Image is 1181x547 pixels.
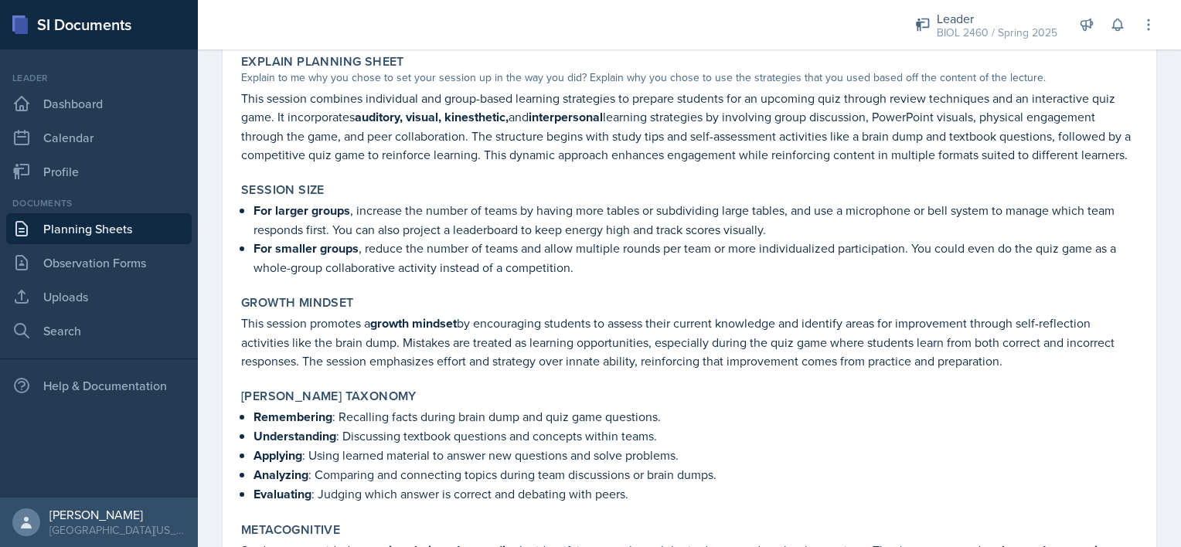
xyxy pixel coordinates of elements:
div: Leader [6,71,192,85]
p: : Discussing textbook questions and concepts within teams. [254,426,1138,446]
p: : Recalling facts during brain dump and quiz game questions. [254,407,1138,426]
p: : Comparing and connecting topics during team discussions or brain dumps. [254,465,1138,484]
p: This session combines individual and group-based learning strategies to prepare students for an u... [241,89,1138,164]
div: Help & Documentation [6,370,192,401]
p: This session promotes a by encouraging students to assess their current knowledge and identify ar... [241,314,1138,370]
strong: interpersonal [529,108,603,126]
strong: Applying [254,447,302,464]
a: Profile [6,156,192,187]
strong: Remembering [254,408,332,426]
strong: growth mindset [370,314,457,332]
label: Session Size [241,182,325,198]
strong: For larger groups [254,202,350,219]
label: [PERSON_NAME] Taxonomy [241,389,417,404]
div: Documents [6,196,192,210]
a: Uploads [6,281,192,312]
a: Dashboard [6,88,192,119]
p: : Judging which answer is correct and debating with peers. [254,484,1138,504]
label: Metacognitive [241,522,340,538]
div: BIOL 2460 / Spring 2025 [937,25,1057,41]
label: Growth Mindset [241,295,354,311]
div: Explain to me why you chose to set your session up in the way you did? Explain why you chose to u... [241,70,1138,86]
p: , increase the number of teams by having more tables or subdividing large tables, and use a micro... [254,201,1138,239]
div: [PERSON_NAME] [49,507,185,522]
strong: auditory, visual, kinesthetic, [355,108,509,126]
a: Planning Sheets [6,213,192,244]
p: , reduce the number of teams and allow multiple rounds per team or more individualized participat... [254,239,1138,277]
strong: For smaller groups [254,240,359,257]
strong: Analyzing [254,466,308,484]
a: Calendar [6,122,192,153]
strong: Understanding [254,427,336,445]
label: Explain Planning Sheet [241,54,404,70]
div: [GEOGRAPHIC_DATA][US_STATE] [49,522,185,538]
a: Search [6,315,192,346]
strong: Evaluating [254,485,311,503]
a: Observation Forms [6,247,192,278]
p: : Using learned material to answer new questions and solve problems. [254,446,1138,465]
div: Leader [937,9,1057,28]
